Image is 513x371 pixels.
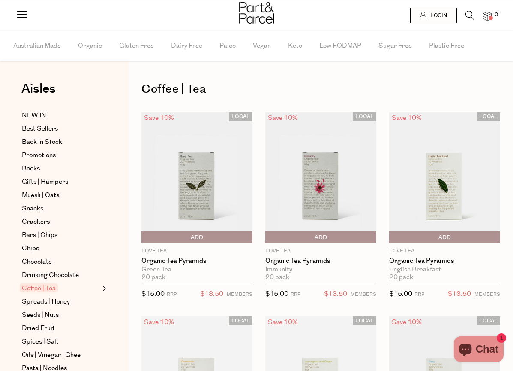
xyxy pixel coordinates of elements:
inbox-online-store-chat: Shopify online store chat [451,336,506,364]
button: Add To Parcel [141,231,252,243]
a: Organic Tea Pyramids [141,257,252,265]
a: Login [410,8,457,23]
small: MEMBERS [351,291,376,298]
a: Spreads | Honey [22,297,100,307]
img: Organic Tea Pyramids [389,112,500,243]
a: Spices | Salt [22,337,100,347]
span: Vegan [253,31,271,61]
span: Gifts | Hampers [22,177,68,187]
span: NEW IN [22,110,46,121]
span: Snacks [22,204,43,214]
span: Seeds | Nuts [22,310,59,320]
span: 20 pack [389,274,413,281]
span: $15.00 [389,289,412,298]
span: $13.50 [448,289,471,300]
a: Aisles [21,82,56,104]
span: 0 [492,11,500,19]
p: Love Tea [141,247,252,255]
p: Love Tea [265,247,376,255]
span: Best Sellers [22,124,58,134]
span: Login [428,12,447,19]
a: NEW IN [22,110,100,121]
img: Organic Tea Pyramids [141,112,252,243]
span: LOCAL [353,316,376,325]
div: Save 10% [389,112,424,124]
span: LOCAL [477,112,500,121]
span: Coffee | Tea [20,283,58,292]
span: LOCAL [477,316,500,325]
span: Dairy Free [171,31,202,61]
a: Coffee | Tea [22,283,100,294]
span: 20 pack [141,274,165,281]
small: RRP [167,291,177,298]
span: Organic [78,31,102,61]
div: Save 10% [265,316,300,328]
a: Muesli | Oats [22,190,100,201]
a: Organic Tea Pyramids [389,257,500,265]
div: Immunity [265,266,376,274]
span: Dried Fruit [22,323,55,334]
div: Save 10% [265,112,300,124]
a: Chocolate [22,257,100,267]
span: Plastic Free [429,31,464,61]
a: Organic Tea Pyramids [265,257,376,265]
button: Add To Parcel [389,231,500,243]
small: RRP [291,291,300,298]
span: Oils | Vinegar | Ghee [22,350,81,360]
a: Chips [22,243,100,254]
span: Muesli | Oats [22,190,59,201]
span: Sugar Free [378,31,412,61]
button: Expand/Collapse Coffee | Tea [100,283,106,294]
span: LOCAL [229,316,252,325]
span: Chocolate [22,257,52,267]
div: Save 10% [389,316,424,328]
span: Australian Made [13,31,61,61]
span: LOCAL [353,112,376,121]
a: Drinking Chocolate [22,270,100,280]
span: $13.50 [324,289,347,300]
img: Part&Parcel [239,2,274,24]
span: Drinking Chocolate [22,270,79,280]
span: Gluten Free [119,31,154,61]
span: Low FODMAP [319,31,361,61]
span: Back In Stock [22,137,62,147]
a: Crackers [22,217,100,227]
span: Books [22,164,40,174]
img: Organic Tea Pyramids [265,112,376,243]
span: LOCAL [229,112,252,121]
a: Promotions [22,150,100,161]
span: Chips [22,243,39,254]
h1: Coffee | Tea [141,79,500,99]
div: Green Tea [141,266,252,274]
span: Paleo [219,31,236,61]
p: Love Tea [389,247,500,255]
span: Keto [288,31,302,61]
a: Gifts | Hampers [22,177,100,187]
span: Spices | Salt [22,337,59,347]
span: Crackers [22,217,50,227]
span: $15.00 [265,289,288,298]
div: Save 10% [141,316,177,328]
a: Snacks [22,204,100,214]
a: Best Sellers [22,124,100,134]
a: Bars | Chips [22,230,100,240]
span: $13.50 [200,289,223,300]
a: Books [22,164,100,174]
small: MEMBERS [474,291,500,298]
small: RRP [414,291,424,298]
span: Spreads | Honey [22,297,70,307]
span: $15.00 [141,289,165,298]
a: 0 [483,12,492,21]
a: Seeds | Nuts [22,310,100,320]
span: Promotions [22,150,56,161]
div: Save 10% [141,112,177,124]
span: Bars | Chips [22,230,57,240]
span: Aisles [21,79,56,98]
small: MEMBERS [227,291,252,298]
span: 20 pack [265,274,289,281]
a: Oils | Vinegar | Ghee [22,350,100,360]
button: Add To Parcel [265,231,376,243]
a: Dried Fruit [22,323,100,334]
div: English Breakfast [389,266,500,274]
a: Back In Stock [22,137,100,147]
